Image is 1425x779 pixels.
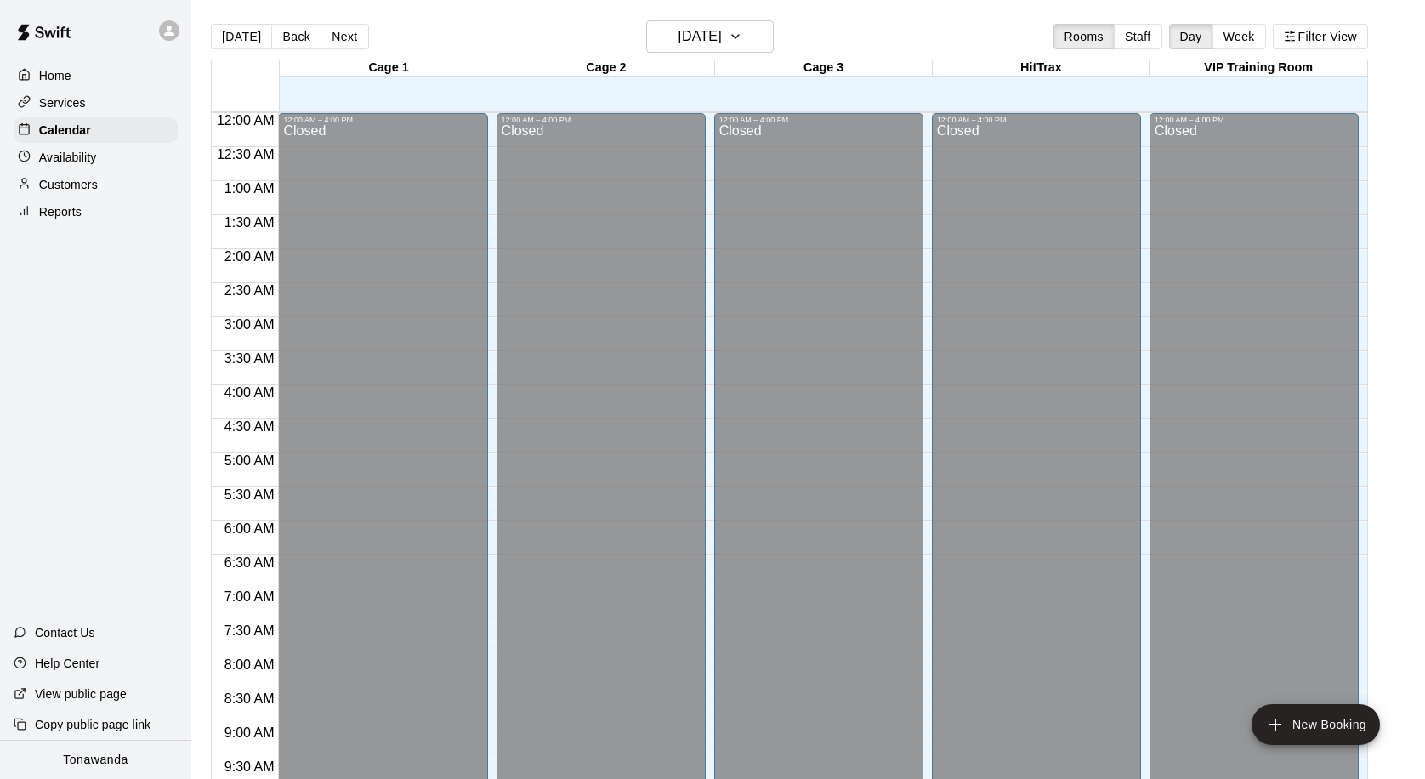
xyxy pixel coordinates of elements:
[220,623,279,638] span: 7:30 AM
[213,113,279,128] span: 12:00 AM
[39,203,82,220] p: Reports
[220,657,279,672] span: 8:00 AM
[1114,24,1162,49] button: Staff
[283,116,482,124] div: 12:00 AM – 4:00 PM
[220,385,279,400] span: 4:00 AM
[1273,24,1368,49] button: Filter View
[220,759,279,774] span: 9:30 AM
[14,90,178,116] a: Services
[1150,60,1367,77] div: VIP Training Room
[1169,24,1213,49] button: Day
[1252,704,1380,745] button: add
[271,24,321,49] button: Back
[715,60,933,77] div: Cage 3
[220,453,279,468] span: 5:00 AM
[678,25,721,48] h6: [DATE]
[220,725,279,740] span: 9:00 AM
[39,176,98,193] p: Customers
[35,685,127,702] p: View public page
[63,751,128,769] p: Tonawanda
[39,122,91,139] p: Calendar
[220,181,279,196] span: 1:00 AM
[933,60,1150,77] div: HitTrax
[220,249,279,264] span: 2:00 AM
[321,24,368,49] button: Next
[220,691,279,706] span: 8:30 AM
[937,116,1136,124] div: 12:00 AM – 4:00 PM
[1053,24,1115,49] button: Rooms
[502,116,701,124] div: 12:00 AM – 4:00 PM
[220,351,279,366] span: 3:30 AM
[220,317,279,332] span: 3:00 AM
[213,147,279,162] span: 12:30 AM
[220,283,279,298] span: 2:30 AM
[35,716,150,733] p: Copy public page link
[220,589,279,604] span: 7:00 AM
[719,116,918,124] div: 12:00 AM – 4:00 PM
[220,419,279,434] span: 4:30 AM
[646,20,774,53] button: [DATE]
[35,624,95,641] p: Contact Us
[220,215,279,230] span: 1:30 AM
[39,94,86,111] p: Services
[35,655,99,672] p: Help Center
[220,555,279,570] span: 6:30 AM
[39,149,97,166] p: Availability
[14,172,178,197] a: Customers
[14,145,178,170] a: Availability
[14,117,178,143] a: Calendar
[1155,116,1354,124] div: 12:00 AM – 4:00 PM
[14,63,178,88] a: Home
[220,521,279,536] span: 6:00 AM
[280,60,497,77] div: Cage 1
[39,67,71,84] p: Home
[220,487,279,502] span: 5:30 AM
[1212,24,1266,49] button: Week
[497,60,715,77] div: Cage 2
[211,24,272,49] button: [DATE]
[14,199,178,225] a: Reports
